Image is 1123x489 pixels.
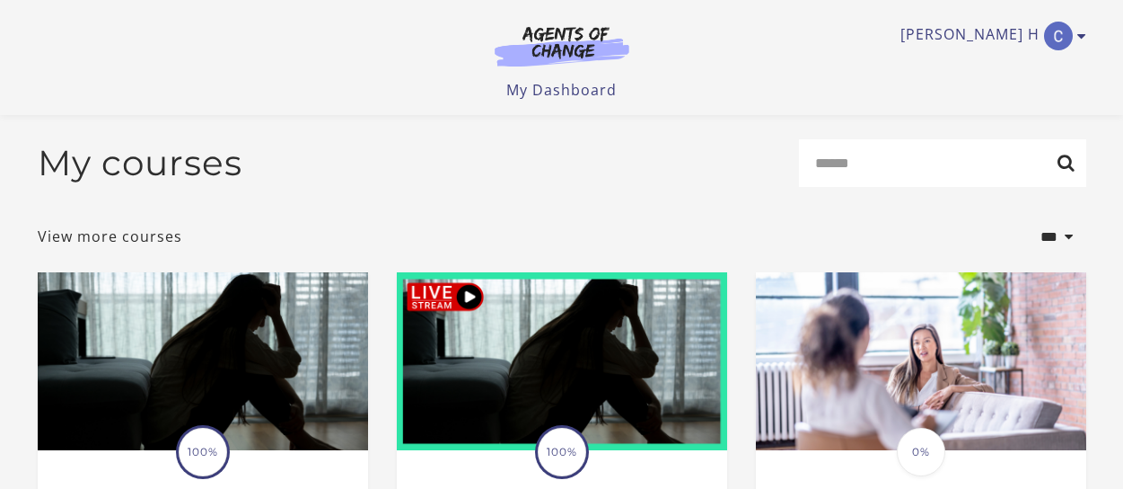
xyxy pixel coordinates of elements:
[38,226,182,247] a: View more courses
[179,428,227,476] span: 100%
[506,80,617,100] a: My Dashboard
[900,22,1077,50] a: Toggle menu
[897,428,945,476] span: 0%
[38,142,242,184] h2: My courses
[538,428,586,476] span: 100%
[476,25,648,67] img: Agents of Change Logo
